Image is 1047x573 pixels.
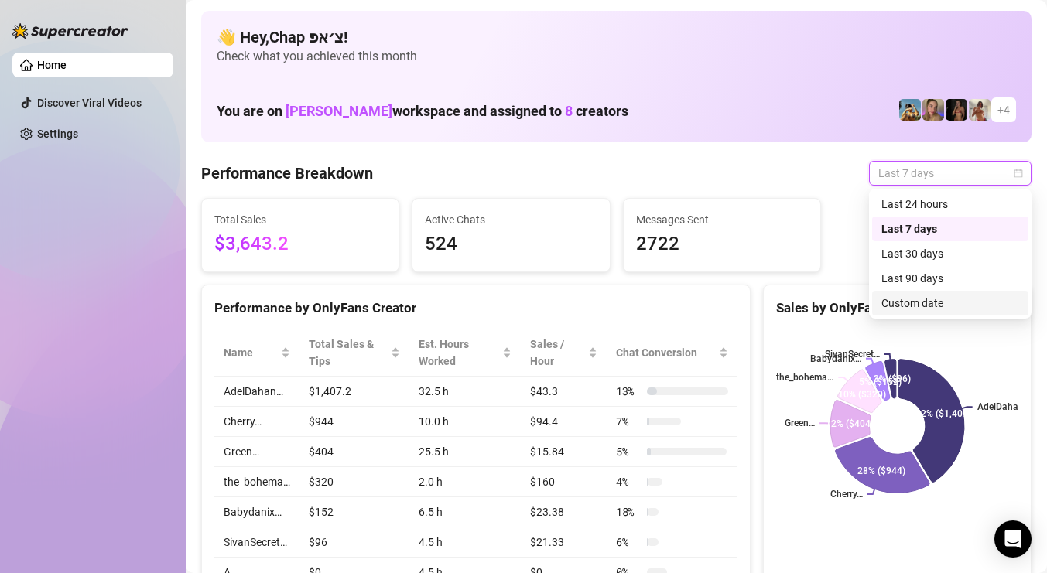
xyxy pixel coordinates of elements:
[409,437,521,467] td: 25.5 h
[214,329,299,377] th: Name
[299,527,409,558] td: $96
[530,336,585,370] span: Sales / Hour
[872,217,1028,241] div: Last 7 days
[409,407,521,437] td: 10.0 h
[830,489,863,500] text: Cherry…
[607,329,737,377] th: Chat Conversion
[521,407,607,437] td: $94.4
[994,520,1032,558] div: Open Intercom Messenger
[409,497,521,527] td: 6.5 h
[872,266,1028,291] div: Last 90 days
[409,377,521,407] td: 32.5 h
[299,437,409,467] td: $404
[425,211,597,228] span: Active Chats
[969,99,991,121] img: Green
[214,437,299,467] td: Green…
[872,241,1028,266] div: Last 30 days
[214,377,299,407] td: AdelDahan…
[636,211,808,228] span: Messages Sent
[299,407,409,437] td: $944
[616,443,641,460] span: 5 %
[616,413,641,430] span: 7 %
[299,467,409,497] td: $320
[214,211,386,228] span: Total Sales
[214,527,299,558] td: SivanSecret…
[878,162,1022,185] span: Last 7 days
[997,101,1010,118] span: + 4
[299,497,409,527] td: $152
[299,377,409,407] td: $1,407.2
[309,336,388,370] span: Total Sales & Tips
[825,349,880,360] text: SivanSecret…
[616,473,641,490] span: 4 %
[286,103,392,119] span: [PERSON_NAME]
[521,437,607,467] td: $15.84
[214,298,737,319] div: Performance by OnlyFans Creator
[521,497,607,527] td: $23.38
[616,383,641,400] span: 13 %
[217,26,1016,48] h4: 👋 Hey, Chap צ׳אפ !
[214,497,299,527] td: Babydanix…
[409,467,521,497] td: 2.0 h
[12,23,128,39] img: logo-BBDzfeDw.svg
[636,230,808,259] span: 2722
[37,128,78,140] a: Settings
[946,99,967,121] img: the_bohema
[217,48,1016,65] span: Check what you achieved this month
[881,220,1019,237] div: Last 7 days
[977,402,1030,413] text: AdelDahan…
[565,103,573,119] span: 8
[37,59,67,71] a: Home
[299,329,409,377] th: Total Sales & Tips
[37,97,142,109] a: Discover Viral Videos
[214,407,299,437] td: Cherry…
[214,467,299,497] td: the_bohema…
[872,192,1028,217] div: Last 24 hours
[922,99,944,121] img: Cherry
[881,196,1019,213] div: Last 24 hours
[224,344,278,361] span: Name
[521,467,607,497] td: $160
[785,418,815,428] text: Green…
[899,99,921,121] img: Babydanix
[810,353,861,364] text: Babydanix…
[881,245,1019,262] div: Last 30 days
[1014,169,1023,178] span: calendar
[881,270,1019,287] div: Last 90 days
[201,162,373,184] h4: Performance Breakdown
[616,534,641,551] span: 6 %
[881,295,1019,312] div: Custom date
[776,298,1018,319] div: Sales by OnlyFans Creator
[425,230,597,259] span: 524
[776,372,833,383] text: the_bohema…
[409,527,521,558] td: 4.5 h
[214,230,386,259] span: $3,643.2
[217,103,628,120] h1: You are on workspace and assigned to creators
[521,527,607,558] td: $21.33
[616,503,641,520] span: 18 %
[521,329,607,377] th: Sales / Hour
[616,344,716,361] span: Chat Conversion
[872,291,1028,315] div: Custom date
[419,336,499,370] div: Est. Hours Worked
[521,377,607,407] td: $43.3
